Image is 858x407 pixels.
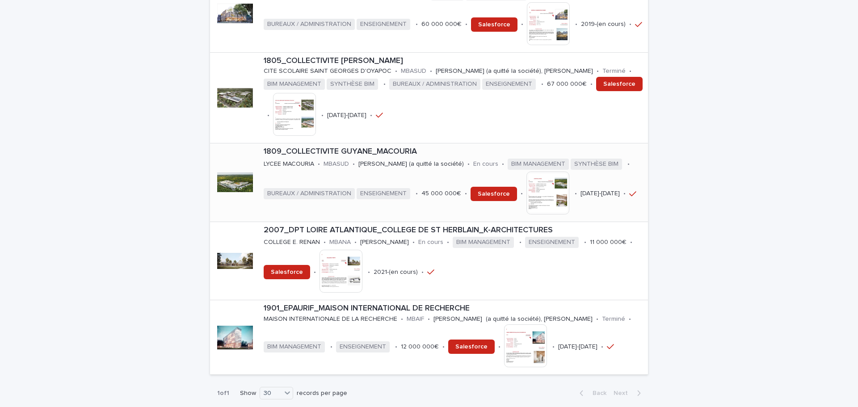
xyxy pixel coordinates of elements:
p: • [629,21,631,28]
p: • [383,80,386,88]
p: LYCEE MACOURIA [264,160,314,168]
span: BIM MANAGEMENT [264,79,325,90]
span: Next [614,390,633,396]
span: Salesforce [478,191,510,197]
p: Terminé [602,67,626,75]
span: BUREAUX / ADMINISTRATION [264,19,355,30]
span: ENSEIGNEMENT [357,188,410,199]
p: En cours [418,239,443,246]
p: • [541,80,543,88]
p: • [597,67,599,75]
p: 1809_COLLECTIVITE GUYANE_MACOURIA [264,147,644,157]
a: Salesforce [448,340,495,354]
p: MBANA [329,239,351,246]
p: 2021-(en cours) [374,269,418,276]
span: BUREAUX / ADMINISTRATION [389,79,480,90]
p: • [498,343,500,351]
p: Show [240,390,256,397]
a: 1809_COLLECTIVITE GUYANE_MACOURIALYCEE MACOURIA•MBASUD•[PERSON_NAME] (a quitté la société)•En cou... [210,143,648,222]
p: Terminé [602,315,625,323]
p: • [601,343,603,351]
p: • [353,160,355,168]
p: • [590,80,593,88]
p: 1901_EPAURIF_MAISON INTERNATIONAL DE RECHERCHE [264,304,644,314]
p: records per page [297,390,347,397]
p: 2019-(en cours) [581,21,626,28]
p: • [575,21,577,28]
p: • [395,343,397,351]
p: [PERSON_NAME] (a quitté la société), [PERSON_NAME] [436,67,593,75]
p: • [596,315,598,323]
a: Salesforce [471,187,517,201]
p: • [584,239,586,246]
p: 12 000 000€ [401,343,439,351]
p: [DATE]-[DATE] [558,343,597,351]
p: • [630,239,632,246]
p: MBAIF [407,315,424,323]
p: • [395,67,397,75]
p: COLLEGE E. RENAN [264,239,320,246]
span: SYNTHÈSE BIM [571,159,622,170]
a: 1805_COLLECTIVITE [PERSON_NAME]CITE SCOLAIRE SAINT GEORGES D'OYAPOC•MBASUD•[PERSON_NAME] (a quitt... [210,53,648,143]
span: Salesforce [455,344,488,350]
span: ENSEIGNEMENT [336,341,390,352]
span: Salesforce [478,21,510,28]
span: Salesforce [271,269,303,275]
span: Back [587,390,606,396]
button: Back [572,389,610,397]
p: • [465,190,467,197]
a: 2007_DPT LOIRE ATLANTIQUE_COLLEGE DE ST HERBLAIN_K-ARCHITECTURESCOLLEGE E. RENAN•MBANA•[PERSON_NA... [210,222,648,300]
p: • [354,239,357,246]
p: • [465,21,467,28]
p: • [368,269,370,276]
span: Salesforce [603,81,635,87]
p: • [267,112,269,119]
span: BIM MANAGEMENT [453,237,514,248]
p: [DATE]-[DATE] [580,190,620,197]
span: SYNTHÈSE BIM [327,79,378,90]
p: 2007_DPT LOIRE ATLANTIQUE_COLLEGE DE ST HERBLAIN_K-ARCHITECTURES [264,226,644,235]
p: [PERSON_NAME] (a quitté la société) [358,160,464,168]
p: 1 of 1 [210,382,236,404]
p: • [629,67,631,75]
p: 45 000 000€ [421,190,461,197]
p: • [321,112,324,119]
p: 1805_COLLECTIVITE [PERSON_NAME] [264,56,644,66]
p: • [519,239,522,246]
p: • [521,21,523,28]
p: CITE SCOLAIRE SAINT GEORGES D'OYAPOC [264,67,391,75]
p: MAISON INTERNATIONALE DE LA RECHERCHE [264,315,397,323]
p: MBASUD [401,67,426,75]
p: • [421,269,424,276]
p: • [623,190,626,197]
div: 30 [260,389,282,398]
a: Salesforce [596,77,643,91]
button: Next [610,389,648,397]
p: [DATE]-[DATE] [327,112,366,119]
p: • [521,190,523,197]
a: 1901_EPAURIF_MAISON INTERNATIONAL DE RECHERCHEMAISON INTERNATIONALE DE LA RECHERCHE•MBAIF•[PERSON... [210,300,648,375]
a: Salesforce [471,17,517,32]
p: • [416,190,418,197]
span: BIM MANAGEMENT [508,159,569,170]
p: • [314,269,316,276]
p: • [627,160,630,168]
p: 60 000 000€ [421,21,462,28]
p: MBASUD [324,160,349,168]
span: ENSEIGNEMENT [482,79,536,90]
p: • [467,160,470,168]
p: • [629,315,631,323]
p: • [401,315,403,323]
p: • [330,343,332,351]
p: • [412,239,415,246]
p: • [430,67,432,75]
p: • [447,239,449,246]
span: ENSEIGNEMENT [525,237,579,248]
span: BIM MANAGEMENT [264,341,325,352]
p: • [575,190,577,197]
p: • [370,112,372,119]
p: • [318,160,320,168]
span: ENSEIGNEMENT [357,19,410,30]
p: • [552,343,555,351]
p: 67 000 000€ [547,80,587,88]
